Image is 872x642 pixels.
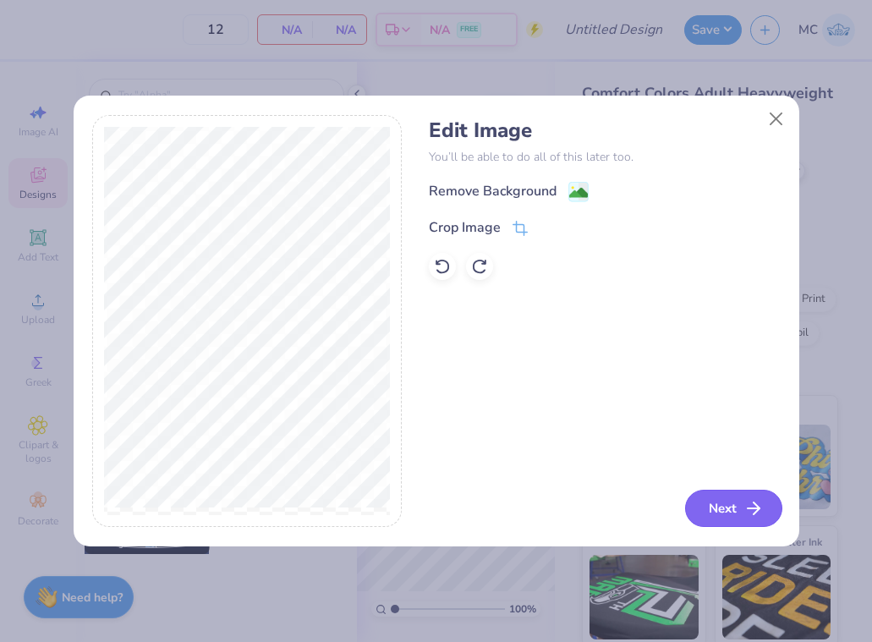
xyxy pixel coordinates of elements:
div: Remove Background [429,181,557,201]
p: You’ll be able to do all of this later too. [429,148,780,166]
div: Crop Image [429,217,501,238]
button: Next [685,490,782,527]
h4: Edit Image [429,118,780,143]
button: Close [760,103,792,135]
